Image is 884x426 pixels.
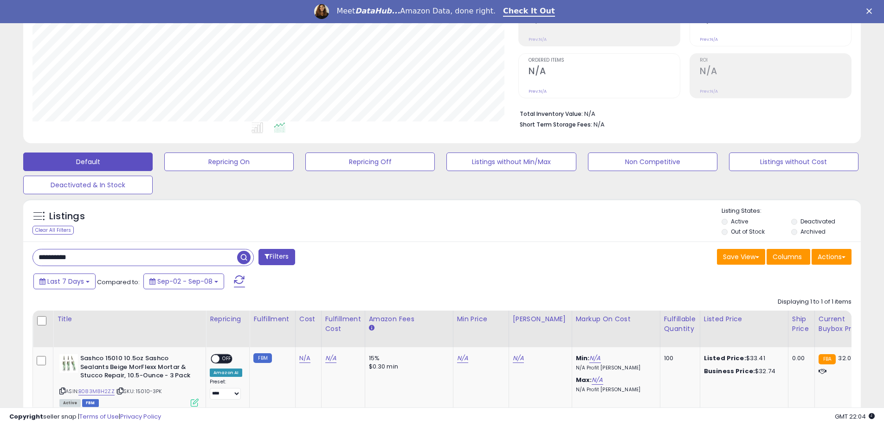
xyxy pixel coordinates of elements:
[49,210,85,223] h5: Listings
[792,354,807,362] div: 0.00
[592,375,603,385] a: N/A
[722,207,861,216] p: Listing States:
[143,273,224,289] button: Sep-02 - Sep-08
[210,369,242,377] div: Amazon AI
[588,153,717,171] button: Non Competitive
[731,217,748,225] label: Active
[97,278,140,286] span: Compared to:
[369,354,446,362] div: 15%
[336,6,496,16] div: Meet Amazon Data, done right.
[700,66,851,78] h2: N/A
[325,314,361,334] div: Fulfillment Cost
[258,249,295,265] button: Filters
[700,89,718,94] small: Prev: N/A
[576,365,653,371] p: N/A Profit [PERSON_NAME]
[164,153,294,171] button: Repricing On
[529,37,547,42] small: Prev: N/A
[210,314,245,324] div: Repricing
[9,412,43,421] strong: Copyright
[700,58,851,63] span: ROI
[59,354,78,373] img: 41GhI6umPJL._SL40_.jpg
[80,354,193,382] b: Sashco 15010 10.5oz Sashco Sealants Beige MorFlexx Mortar & Stucco Repair, 10.5-Ounce - 3 Pack
[513,314,568,324] div: [PERSON_NAME]
[314,4,329,19] img: Profile image for Georgie
[717,249,765,265] button: Save View
[503,6,555,17] a: Check It Out
[731,228,765,235] label: Out of Stock
[800,217,835,225] label: Deactivated
[576,387,653,393] p: N/A Profit [PERSON_NAME]
[78,388,115,395] a: B083M8H2ZZ
[529,58,680,63] span: Ordered Items
[778,298,852,306] div: Displaying 1 to 1 of 1 items
[529,66,680,78] h2: N/A
[835,412,875,421] span: 2025-09-16 22:04 GMT
[79,412,119,421] a: Terms of Use
[23,176,153,194] button: Deactivated & In Stock
[355,6,400,15] i: DataHub...
[773,252,802,261] span: Columns
[576,375,592,384] b: Max:
[819,354,836,364] small: FBA
[513,354,524,363] a: N/A
[59,354,199,406] div: ASIN:
[819,314,866,334] div: Current Buybox Price
[157,277,213,286] span: Sep-02 - Sep-08
[120,412,161,421] a: Privacy Policy
[82,399,99,407] span: FBM
[253,353,271,363] small: FBM
[664,314,696,334] div: Fulfillable Quantity
[299,354,310,363] a: N/A
[866,8,876,14] div: Close
[446,153,576,171] button: Listings without Min/Max
[369,362,446,371] div: $0.30 min
[704,367,755,375] b: Business Price:
[594,120,605,129] span: N/A
[57,314,202,324] div: Title
[520,108,845,119] li: N/A
[767,249,810,265] button: Columns
[325,354,336,363] a: N/A
[9,413,161,421] div: seller snap | |
[457,314,505,324] div: Min Price
[792,314,811,334] div: Ship Price
[520,110,583,118] b: Total Inventory Value:
[47,277,84,286] span: Last 7 Days
[305,153,435,171] button: Repricing Off
[23,153,153,171] button: Default
[576,354,590,362] b: Min:
[59,399,81,407] span: All listings currently available for purchase on Amazon
[299,314,317,324] div: Cost
[520,121,592,128] b: Short Term Storage Fees:
[576,314,656,324] div: Markup on Cost
[369,314,449,324] div: Amazon Fees
[369,324,374,332] small: Amazon Fees.
[704,367,781,375] div: $32.74
[572,311,660,347] th: The percentage added to the cost of goods (COGS) that forms the calculator for Min & Max prices.
[33,273,96,289] button: Last 7 Days
[529,89,547,94] small: Prev: N/A
[210,379,242,400] div: Preset:
[457,354,468,363] a: N/A
[219,355,234,363] span: OFF
[253,314,291,324] div: Fulfillment
[32,226,74,235] div: Clear All Filters
[116,388,162,395] span: | SKU: 15010-3PK
[700,37,718,42] small: Prev: N/A
[704,314,784,324] div: Listed Price
[729,153,858,171] button: Listings without Cost
[704,354,746,362] b: Listed Price:
[800,228,826,235] label: Archived
[838,354,854,362] span: 32.07
[589,354,600,363] a: N/A
[812,249,852,265] button: Actions
[704,354,781,362] div: $33.41
[664,354,693,362] div: 100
